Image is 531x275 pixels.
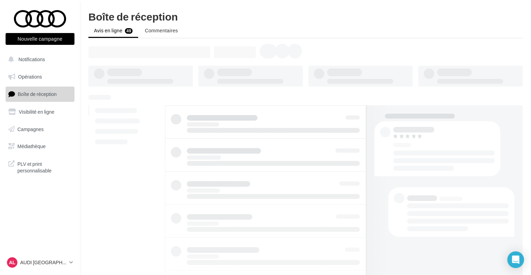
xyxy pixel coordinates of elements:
[88,11,523,22] div: Boîte de réception
[18,74,42,80] span: Opérations
[4,105,76,119] a: Visibilité en ligne
[9,259,16,266] span: AL
[20,259,66,266] p: AUDI [GEOGRAPHIC_DATA]
[4,139,76,154] a: Médiathèque
[4,122,76,137] a: Campagnes
[19,109,54,115] span: Visibilité en ligne
[6,33,74,45] button: Nouvelle campagne
[507,251,524,268] div: Open Intercom Messenger
[17,143,46,149] span: Médiathèque
[6,256,74,269] a: AL AUDI [GEOGRAPHIC_DATA]
[18,91,57,97] span: Boîte de réception
[4,87,76,102] a: Boîte de réception
[4,52,73,67] button: Notifications
[18,56,45,62] span: Notifications
[145,27,178,33] span: Commentaires
[17,159,72,174] span: PLV et print personnalisable
[17,126,44,132] span: Campagnes
[4,156,76,177] a: PLV et print personnalisable
[4,70,76,84] a: Opérations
